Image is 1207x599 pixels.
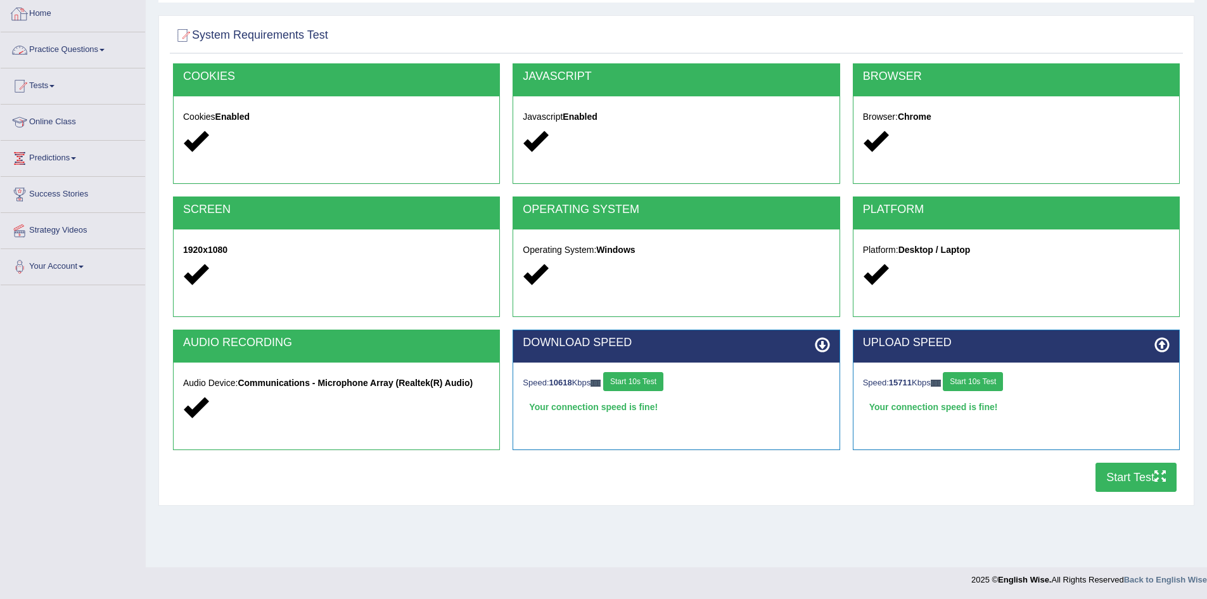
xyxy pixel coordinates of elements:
strong: Chrome [898,112,931,122]
h5: Audio Device: [183,378,490,388]
strong: 1920x1080 [183,245,227,255]
strong: Desktop / Laptop [898,245,971,255]
strong: Windows [596,245,635,255]
a: Predictions [1,141,145,172]
strong: 10618 [549,378,572,387]
a: Practice Questions [1,32,145,64]
a: Tests [1,68,145,100]
div: Speed: Kbps [523,372,829,394]
button: Start 10s Test [603,372,663,391]
strong: English Wise. [998,575,1051,584]
a: Back to English Wise [1124,575,1207,584]
a: Your Account [1,249,145,281]
h2: DOWNLOAD SPEED [523,337,829,349]
h2: PLATFORM [863,203,1170,216]
h2: BROWSER [863,70,1170,83]
h2: SCREEN [183,203,490,216]
h2: UPLOAD SPEED [863,337,1170,349]
h5: Browser: [863,112,1170,122]
h2: COOKIES [183,70,490,83]
button: Start 10s Test [943,372,1003,391]
strong: Enabled [215,112,250,122]
a: Online Class [1,105,145,136]
strong: 15711 [889,378,912,387]
h5: Operating System: [523,245,829,255]
h2: System Requirements Test [173,26,328,45]
a: Success Stories [1,177,145,209]
img: ajax-loader-fb-connection.gif [591,380,601,387]
strong: Communications - Microphone Array (Realtek(R) Audio) [238,378,473,388]
button: Start Test [1095,463,1177,492]
div: Speed: Kbps [863,372,1170,394]
div: Your connection speed is fine! [863,397,1170,416]
div: 2025 © All Rights Reserved [971,567,1207,586]
h5: Platform: [863,245,1170,255]
h2: OPERATING SYSTEM [523,203,829,216]
img: ajax-loader-fb-connection.gif [931,380,941,387]
div: Your connection speed is fine! [523,397,829,416]
h2: JAVASCRIPT [523,70,829,83]
h5: Javascript [523,112,829,122]
h2: AUDIO RECORDING [183,337,490,349]
strong: Enabled [563,112,597,122]
h5: Cookies [183,112,490,122]
a: Strategy Videos [1,213,145,245]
